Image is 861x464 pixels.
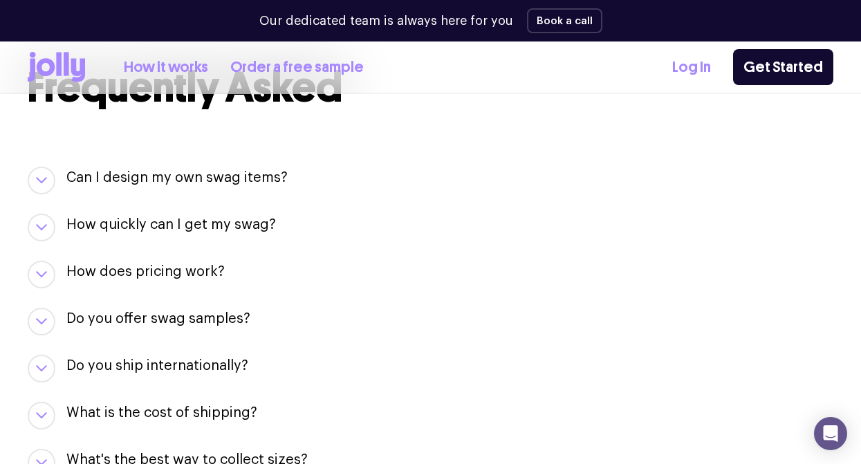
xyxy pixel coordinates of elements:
[527,8,602,33] button: Book a call
[259,12,513,30] p: Our dedicated team is always here for you
[124,56,208,79] a: How it works
[66,356,248,375] button: Do you ship internationally?
[66,168,288,187] button: Can I design my own swag items?
[672,56,711,79] a: Log In
[66,309,250,328] button: Do you offer swag samples?
[230,56,364,79] a: Order a free sample
[814,417,847,450] div: Open Intercom Messenger
[733,49,833,85] a: Get Started
[66,403,257,423] button: What is the cost of shipping?
[66,215,276,234] button: How quickly can I get my swag?
[28,64,833,111] h2: Frequently Asked
[66,262,225,281] button: How does pricing work?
